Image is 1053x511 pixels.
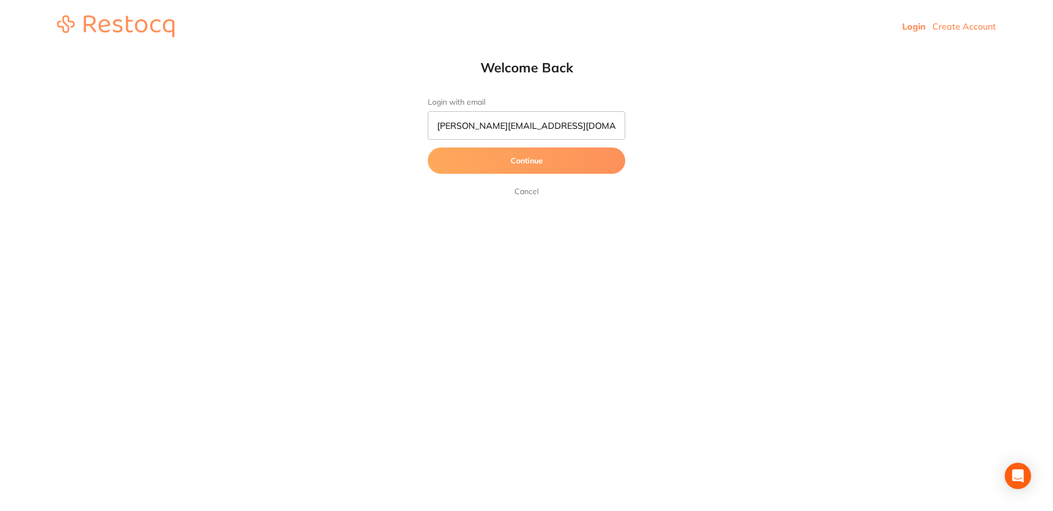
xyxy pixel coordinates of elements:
img: restocq_logo.svg [57,15,174,37]
a: Login [902,21,926,32]
button: Continue [428,147,625,174]
label: Login with email [428,98,625,107]
a: Create Account [932,21,996,32]
div: Open Intercom Messenger [1005,463,1031,489]
a: Cancel [512,185,541,198]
